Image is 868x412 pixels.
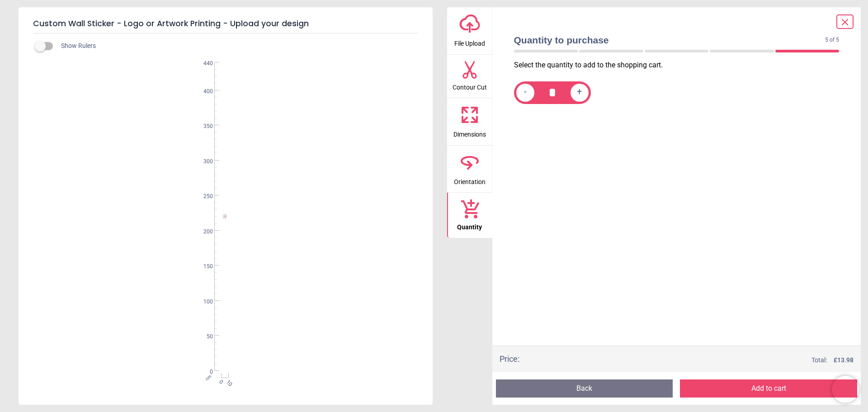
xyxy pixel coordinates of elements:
[825,36,839,44] span: 5 of 5
[447,193,492,238] button: Quantity
[680,379,857,398] button: Add to cart
[204,373,212,381] span: cm
[196,158,213,166] span: 300
[447,146,492,193] button: Orientation
[196,263,213,270] span: 150
[496,379,673,398] button: Back
[196,88,213,95] span: 400
[533,356,854,365] div: Total:
[500,353,519,365] div: Price :
[196,123,213,130] span: 350
[524,87,527,98] span: -
[457,218,482,232] span: Quantity
[40,41,433,52] div: Show Rulers
[196,333,213,341] span: 50
[453,126,486,139] span: Dimensions
[454,173,486,187] span: Orientation
[196,228,213,236] span: 200
[453,79,487,92] span: Contour Cut
[33,14,418,33] h5: Custom Wall Sticker - Logo or Artwork Printing - Upload your design
[196,60,213,67] span: 440
[447,55,492,98] button: Contour Cut
[196,193,213,200] span: 250
[217,379,223,384] span: 0
[447,7,492,54] button: File Upload
[514,60,847,70] p: Select the quantity to add to the shopping cart.
[514,33,826,47] span: Quantity to purchase
[447,98,492,145] button: Dimensions
[196,368,213,376] span: 0
[196,298,213,306] span: 100
[837,356,854,364] span: 13.98
[224,379,230,384] span: 10
[577,87,582,98] span: +
[454,35,485,48] span: File Upload
[832,376,859,403] iframe: To enrich screen reader interactions, please activate Accessibility in Grammarly extension settings
[834,356,854,365] span: £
